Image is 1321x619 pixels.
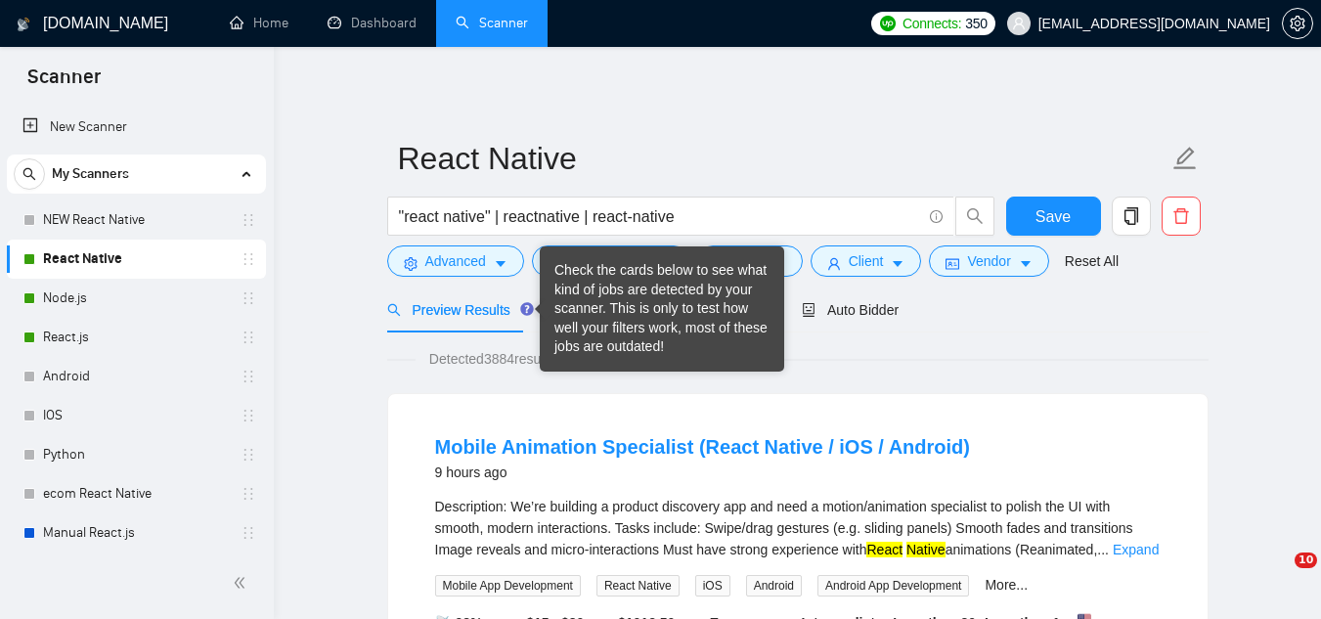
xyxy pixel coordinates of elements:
button: barsJob Categorycaret-down [532,245,689,277]
span: ... [1097,542,1109,557]
button: copy [1112,197,1151,236]
iframe: Intercom live chat [1255,553,1301,599]
a: homeHome [230,15,288,31]
a: Node.js [43,279,229,318]
button: search [955,197,994,236]
a: Mobile Animation Specialist (React Native / iOS / Android) [435,436,971,458]
mark: Native [906,542,946,557]
span: Preview Results [387,302,528,318]
span: holder [241,369,256,384]
span: Client [849,250,884,272]
a: NEW React Native [43,200,229,240]
button: Save [1006,197,1101,236]
span: caret-down [891,256,904,271]
span: idcard [946,256,959,271]
span: search [15,167,44,181]
span: React Native [596,575,680,597]
span: Android [746,575,802,597]
div: Tooltip anchor [518,300,536,318]
button: idcardVendorcaret-down [929,245,1048,277]
a: setting [1282,16,1313,31]
span: Vendor [967,250,1010,272]
span: robot [802,303,815,317]
span: Android App Development [817,575,969,597]
span: Save [1035,204,1071,229]
button: search [14,158,45,190]
span: user [1012,17,1026,30]
span: Detected 3884 results (0.69 seconds) [416,348,663,370]
span: Scanner [12,63,116,104]
span: setting [1283,16,1312,31]
span: Auto Bidder [802,302,899,318]
a: React Native [43,240,229,279]
span: holder [241,408,256,423]
span: Mobile App Development [435,575,581,597]
a: ecom React Native [43,474,229,513]
span: Advanced [425,250,486,272]
li: New Scanner [7,108,266,147]
span: search [387,303,401,317]
a: Expand [1113,542,1159,557]
div: 9 hours ago [435,461,971,484]
a: Reset All [1065,250,1119,272]
a: New Scanner [22,108,250,147]
span: holder [241,212,256,228]
a: React.js [43,318,229,357]
mark: React [866,542,903,557]
img: upwork-logo.png [880,16,896,31]
button: setting [1282,8,1313,39]
span: info-circle [930,210,943,223]
span: holder [241,330,256,345]
input: Search Freelance Jobs... [399,204,921,229]
a: dashboardDashboard [328,15,417,31]
span: search [956,207,993,225]
button: delete [1162,197,1201,236]
a: IOS [43,396,229,435]
span: delete [1163,207,1200,225]
a: Python [43,435,229,474]
a: searchScanner [456,15,528,31]
img: logo [17,9,30,40]
span: double-left [233,573,252,593]
span: holder [241,251,256,267]
button: settingAdvancedcaret-down [387,245,524,277]
span: holder [241,447,256,463]
span: holder [241,525,256,541]
button: userClientcaret-down [811,245,922,277]
span: copy [1113,207,1150,225]
span: holder [241,290,256,306]
span: holder [241,486,256,502]
span: iOS [695,575,730,597]
span: 10 [1295,553,1317,568]
span: user [827,256,841,271]
span: setting [404,256,418,271]
div: Check the cards below to see what kind of jobs are detected by your scanner. This is only to test... [554,261,770,357]
a: Android [43,357,229,396]
span: caret-down [1019,256,1033,271]
a: More... [985,577,1028,593]
span: Connects: [903,13,961,34]
div: Description: We’re building a product discovery app and need a motion/animation specialist to pol... [435,496,1161,560]
input: Scanner name... [398,134,1168,183]
span: 350 [965,13,987,34]
span: edit [1172,146,1198,171]
span: caret-down [494,256,507,271]
a: Manual React.js [43,513,229,553]
span: My Scanners [52,155,129,194]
